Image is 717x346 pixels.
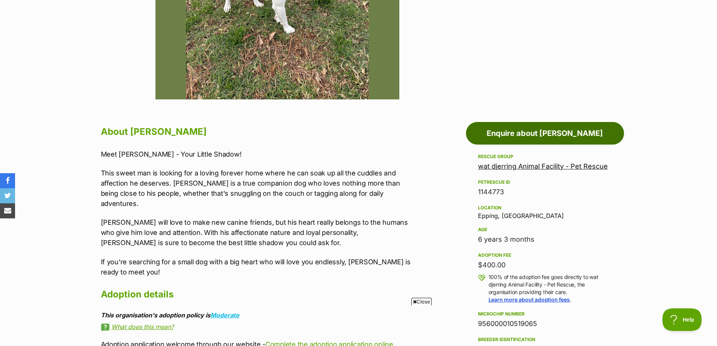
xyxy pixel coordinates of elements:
[478,311,612,317] div: Microchip number
[466,122,624,145] a: Enquire about [PERSON_NAME]
[101,123,412,140] h2: About [PERSON_NAME]
[489,273,612,303] p: 100% of the adoption fee goes directly to wat djerring Animal Facility - Pet Rescue, the organisa...
[478,187,612,197] div: 1144773
[101,149,412,159] p: Meet [PERSON_NAME] - Your Little Shadow!
[478,227,612,233] div: Age
[101,168,412,209] p: This sweet man is looking for a loving forever home where he can soak up all the cuddles and affe...
[101,312,412,319] div: This organisation's adoption policy is
[101,286,412,303] h2: Adoption details
[478,260,612,270] div: $400.00
[478,337,612,343] div: Breeder identification
[411,298,432,305] span: Close
[478,252,612,258] div: Adoption fee
[489,296,570,303] a: Learn more about adoption fees
[478,162,608,170] a: wat djerring Animal Facility - Pet Rescue
[478,154,612,160] div: Rescue group
[478,234,612,245] div: 6 years 3 months
[101,257,412,277] p: If you're searching for a small dog with a big heart who will love you endlessly, [PERSON_NAME] i...
[478,179,612,185] div: PetRescue ID
[478,319,612,329] div: 956000010519065
[57,48,113,94] img: https://img.kwcdn.com/product/fancy/45c6e767-f2d6-4c82-94f7-4416e6987b0e.jpg?imageMogr2/strip/siz...
[662,308,702,331] iframe: Help Scout Beacon - Open
[478,205,612,211] div: Location
[101,217,412,248] p: [PERSON_NAME] will love to make new canine friends, but his heart really belongs to the humans wh...
[478,203,612,219] div: Epping, [GEOGRAPHIC_DATA]
[176,308,541,342] iframe: Advertisement
[101,323,412,330] a: What does this mean?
